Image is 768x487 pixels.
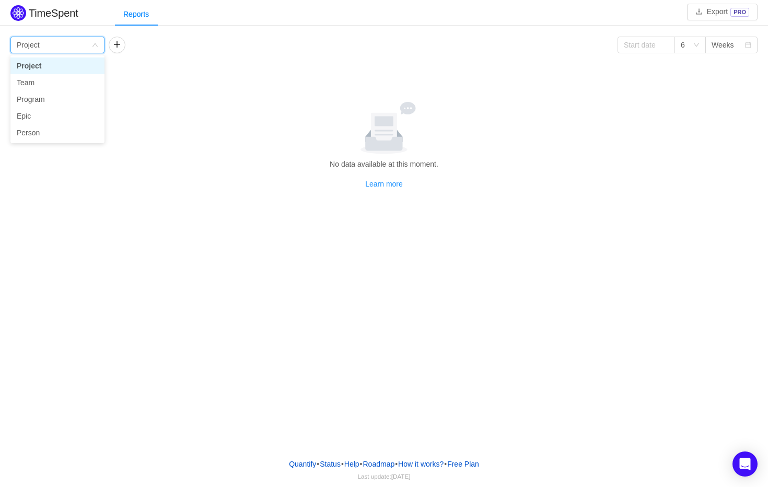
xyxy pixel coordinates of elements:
[745,42,751,49] i: icon: calendar
[618,37,675,53] input: Start date
[92,42,98,49] i: icon: down
[341,460,344,468] span: •
[365,180,403,188] a: Learn more
[288,456,317,472] a: Quantify
[344,456,360,472] a: Help
[395,460,398,468] span: •
[398,456,444,472] button: How it works?
[10,124,104,141] li: Person
[732,451,758,477] div: Open Intercom Messenger
[712,37,734,53] div: Weeks
[10,108,104,124] li: Epic
[10,5,26,21] img: Quantify logo
[10,57,104,74] li: Project
[29,7,78,19] h2: TimeSpent
[444,460,447,468] span: •
[115,3,157,26] div: Reports
[363,456,395,472] a: Roadmap
[319,456,341,472] a: Status
[330,160,438,168] span: No data available at this moment.
[447,456,480,472] button: Free Plan
[391,473,411,480] span: [DATE]
[109,37,125,53] button: icon: plus
[17,37,40,53] div: Project
[693,42,700,49] i: icon: down
[358,473,411,480] span: Last update:
[10,91,104,108] li: Program
[687,4,758,20] button: icon: downloadExportPRO
[681,37,685,53] div: 6
[317,460,319,468] span: •
[360,460,363,468] span: •
[10,74,104,91] li: Team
